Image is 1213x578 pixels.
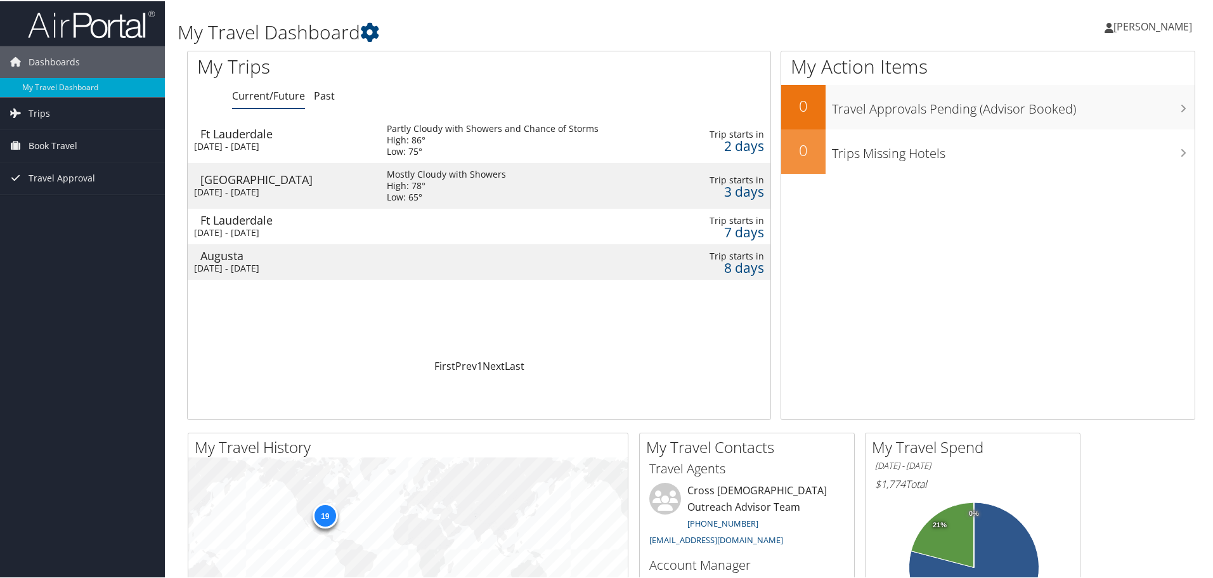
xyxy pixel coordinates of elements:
[194,226,368,237] div: [DATE] - [DATE]
[646,435,854,457] h2: My Travel Contacts
[699,185,764,196] div: 3 days
[387,190,506,202] div: Low: 65°
[505,358,524,372] a: Last
[29,96,50,128] span: Trips
[781,128,1195,173] a: 0Trips Missing Hotels
[699,214,764,225] div: Trip starts in
[232,88,305,102] a: Current/Future
[781,84,1195,128] a: 0Travel Approvals Pending (Advisor Booked)
[699,173,764,185] div: Trip starts in
[29,161,95,193] span: Travel Approval
[832,137,1195,161] h3: Trips Missing Hotels
[643,482,851,549] li: Cross [DEMOGRAPHIC_DATA] Outreach Advisor Team
[875,476,905,490] span: $1,774
[455,358,477,372] a: Prev
[781,52,1195,79] h1: My Action Items
[194,140,368,151] div: [DATE] - [DATE]
[875,459,1070,471] h6: [DATE] - [DATE]
[699,249,764,261] div: Trip starts in
[649,555,845,573] h3: Account Manager
[699,139,764,150] div: 2 days
[1113,18,1192,32] span: [PERSON_NAME]
[872,435,1080,457] h2: My Travel Spend
[387,167,506,179] div: Mostly Cloudy with Showers
[387,145,599,156] div: Low: 75°
[875,476,1070,490] h6: Total
[649,533,783,544] a: [EMAIL_ADDRESS][DOMAIN_NAME]
[1105,6,1205,44] a: [PERSON_NAME]
[387,179,506,190] div: High: 78°
[434,358,455,372] a: First
[687,516,758,528] a: [PHONE_NUMBER]
[200,213,374,225] div: Ft Lauderdale
[933,520,947,528] tspan: 21%
[194,185,368,197] div: [DATE] - [DATE]
[312,502,337,527] div: 19
[29,129,77,161] span: Book Travel
[200,173,374,184] div: [GEOGRAPHIC_DATA]
[699,261,764,272] div: 8 days
[781,138,826,160] h2: 0
[483,358,505,372] a: Next
[28,8,155,38] img: airportal-logo.png
[29,45,80,77] span: Dashboards
[195,435,628,457] h2: My Travel History
[699,128,764,139] div: Trip starts in
[178,18,862,44] h1: My Travel Dashboard
[197,52,518,79] h1: My Trips
[477,358,483,372] a: 1
[194,261,368,273] div: [DATE] - [DATE]
[699,225,764,237] div: 7 days
[781,94,826,115] h2: 0
[200,249,374,260] div: Augusta
[832,93,1195,117] h3: Travel Approvals Pending (Advisor Booked)
[649,459,845,476] h3: Travel Agents
[200,127,374,138] div: Ft Lauderdale
[387,133,599,145] div: High: 86°
[314,88,335,102] a: Past
[387,122,599,133] div: Partly Cloudy with Showers and Chance of Storms
[969,509,979,516] tspan: 0%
